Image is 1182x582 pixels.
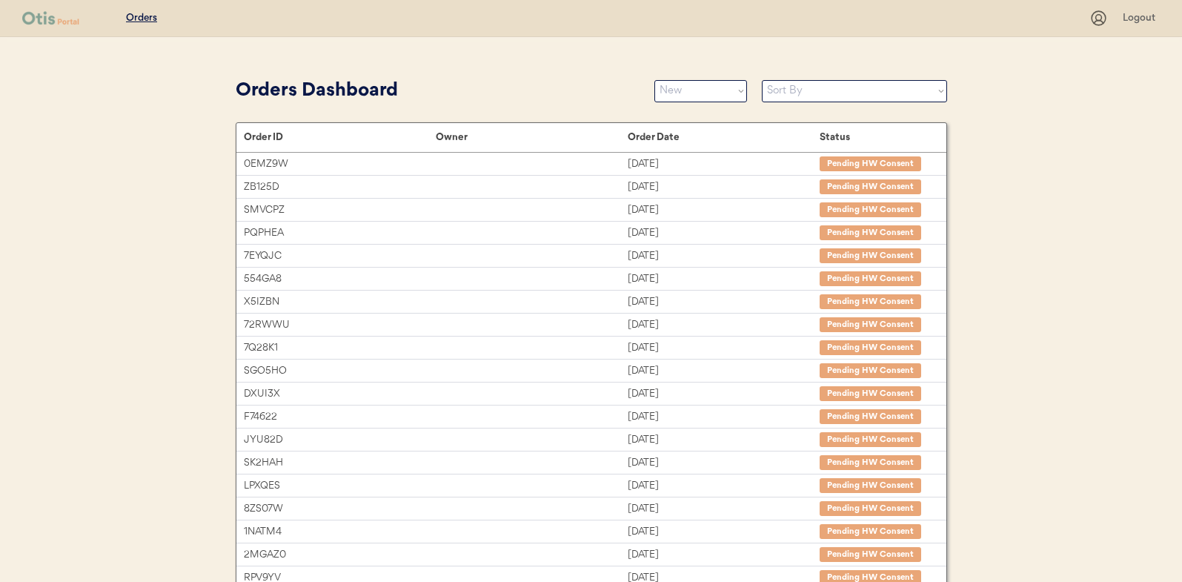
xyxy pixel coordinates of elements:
div: [DATE] [628,363,820,380]
div: [DATE] [628,523,820,540]
div: [DATE] [628,340,820,357]
div: 0EMZ9W [244,156,436,173]
div: [DATE] [628,386,820,403]
div: F74622 [244,409,436,426]
div: [DATE] [628,454,820,472]
div: [DATE] [628,317,820,334]
div: X5IZBN [244,294,436,311]
div: 72RWWU [244,317,436,334]
div: Orders Dashboard [236,77,640,105]
div: JYU82D [244,431,436,449]
div: SGO5HO [244,363,436,380]
div: 7EYQJC [244,248,436,265]
div: [DATE] [628,179,820,196]
div: [DATE] [628,431,820,449]
div: Owner [436,131,628,143]
div: [DATE] [628,202,820,219]
div: [DATE] [628,546,820,563]
div: 554GA8 [244,271,436,288]
div: PQPHEA [244,225,436,242]
div: Logout [1123,11,1160,26]
div: ZB125D [244,179,436,196]
div: [DATE] [628,225,820,242]
div: [DATE] [628,477,820,495]
div: [DATE] [628,156,820,173]
div: 8ZS07W [244,500,436,517]
div: [DATE] [628,500,820,517]
div: LPXQES [244,477,436,495]
div: Order ID [244,131,436,143]
u: Orders [126,13,157,23]
div: [DATE] [628,294,820,311]
div: Order Date [628,131,820,143]
div: 1NATM4 [244,523,436,540]
div: 2MGAZ0 [244,546,436,563]
div: 7Q28K1 [244,340,436,357]
div: DXUI3X [244,386,436,403]
div: [DATE] [628,248,820,265]
div: Status [820,131,931,143]
div: [DATE] [628,271,820,288]
div: [DATE] [628,409,820,426]
div: SK2HAH [244,454,436,472]
div: SMVCPZ [244,202,436,219]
